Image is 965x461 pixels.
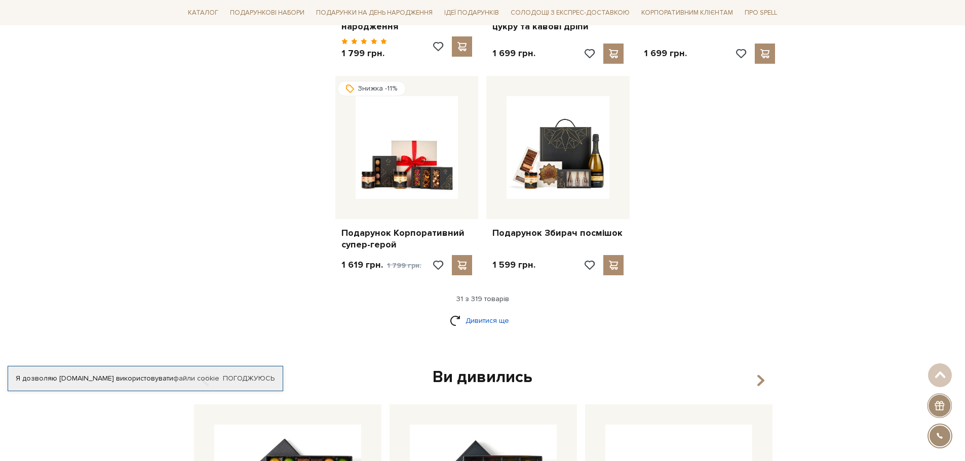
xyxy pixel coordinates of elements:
div: Знижка -11% [337,81,406,96]
a: Подарунки на День народження [312,5,437,21]
p: 1 599 грн. [492,259,535,271]
div: Я дозволяю [DOMAIN_NAME] використовувати [8,374,283,383]
p: 1 799 грн. [341,48,388,59]
div: 31 з 319 товарів [180,295,786,304]
a: Солодощі з експрес-доставкою [507,4,634,21]
p: 1 699 грн. [492,48,535,59]
a: Дивитися ще [450,312,516,329]
a: Подарунок Корпоративний супер-герой [341,227,473,251]
a: Погоджуюсь [223,374,275,383]
a: Каталог [184,5,222,21]
a: Корпоративним клієнтам [637,5,737,21]
a: Подарункові набори [226,5,308,21]
span: 1 799 грн. [387,261,421,270]
a: Ідеї подарунків [440,5,503,21]
a: файли cookie [173,374,219,383]
div: Ви дивились [190,367,776,388]
a: Подарунок Збирач посмішок [492,227,624,239]
p: 1 699 грн. [644,48,687,59]
p: 1 619 грн. [341,259,421,271]
a: Про Spell [741,5,781,21]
